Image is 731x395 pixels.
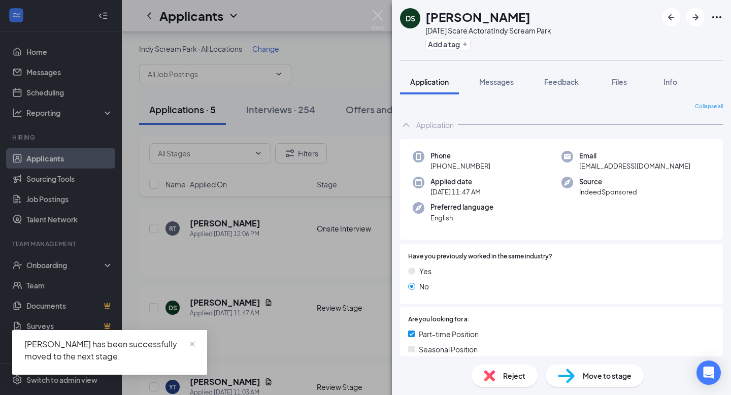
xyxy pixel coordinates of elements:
svg: ArrowRight [689,11,702,23]
span: English [430,213,493,223]
svg: ArrowLeftNew [665,11,677,23]
span: Applied date [430,177,481,187]
span: [EMAIL_ADDRESS][DOMAIN_NAME] [579,161,690,171]
span: Messages [479,77,514,86]
span: Seasonal Position [419,344,478,355]
span: close [189,341,196,348]
button: ArrowRight [686,8,705,26]
div: [PERSON_NAME] has been successfully moved to the next stage. [24,338,195,363]
span: Source [579,177,637,187]
span: Email [579,151,690,161]
h1: [PERSON_NAME] [425,8,530,25]
span: Application [410,77,449,86]
span: No [419,281,429,292]
span: IndeedSponsored [579,187,637,197]
span: Part-time Position [419,328,479,340]
span: Yes [419,266,431,277]
svg: Plus [462,41,468,47]
button: PlusAdd a tag [425,39,471,49]
span: Info [663,77,677,86]
span: Collapse all [695,103,723,111]
svg: Ellipses [711,11,723,23]
div: Application [416,120,454,130]
span: Files [612,77,627,86]
span: [DATE] 11:47 AM [430,187,481,197]
div: DS [406,13,415,23]
span: Preferred language [430,202,493,212]
span: Are you looking for a: [408,315,470,324]
svg: ChevronUp [400,119,412,131]
button: ArrowLeftNew [662,8,680,26]
span: Phone [430,151,490,161]
span: [PHONE_NUMBER] [430,161,490,171]
span: Reject [503,370,525,381]
div: Open Intercom Messenger [696,360,721,385]
span: Move to stage [583,370,632,381]
span: Have you previously worked in the same industry? [408,252,552,261]
span: Feedback [544,77,579,86]
div: [DATE] Scare Actor at Indy Scream Park [425,25,551,36]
